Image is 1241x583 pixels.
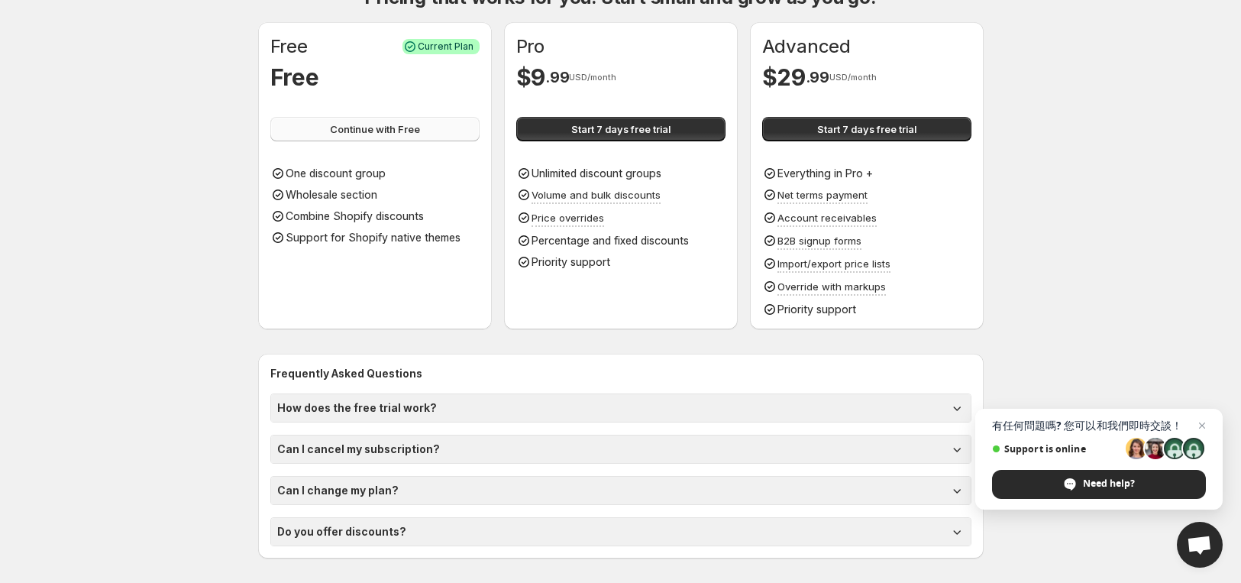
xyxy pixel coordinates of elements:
[571,121,671,137] span: Start 7 days free trial
[762,117,971,141] button: Start 7 days free trial
[532,255,610,268] span: Priority support
[817,121,916,137] span: Start 7 days free trial
[270,366,971,381] h2: Frequently Asked Questions
[330,121,420,137] span: Continue with Free
[992,443,1120,455] span: Support is online
[545,68,569,86] span: . 99
[532,189,661,201] span: Volume and bulk discounts
[270,62,319,92] h1: Free
[532,212,604,224] span: Price overrides
[286,187,377,202] p: Wholesale section
[777,280,886,293] span: Override with markups
[277,400,437,416] h1: How does the free trial work?
[992,470,1206,499] span: Need help?
[777,257,890,270] span: Import/export price lists
[516,62,545,92] h1: $ 9
[762,34,851,59] h1: Advanced
[277,442,440,457] h1: Can I cancel my subscription?
[270,117,480,141] button: Continue with Free
[532,167,661,180] span: Unlimited discount groups
[516,34,545,59] h1: Pro
[777,167,873,180] span: Everything in Pro +
[777,212,877,224] span: Account receivables
[286,230,461,245] p: Support for Shopify native themes
[829,73,877,82] span: USD/month
[569,73,616,82] span: USD/month
[806,68,829,86] span: . 99
[777,235,861,247] span: B2B signup forms
[418,40,473,53] span: Current Plan
[286,166,386,181] p: One discount group
[277,483,399,498] h1: Can I change my plan?
[992,419,1206,432] span: 有任何問題嗎? 您可以和我們即時交談！
[516,117,726,141] button: Start 7 days free trial
[1083,477,1135,491] span: Need help?
[270,34,308,59] h1: Free
[286,209,424,224] p: Combine Shopify discounts
[777,189,868,201] span: Net terms payment
[277,524,406,539] h1: Do you offer discounts?
[762,62,806,92] h1: $ 29
[1177,522,1223,568] a: Open chat
[777,303,856,316] span: Priority support
[532,234,689,247] span: Percentage and fixed discounts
